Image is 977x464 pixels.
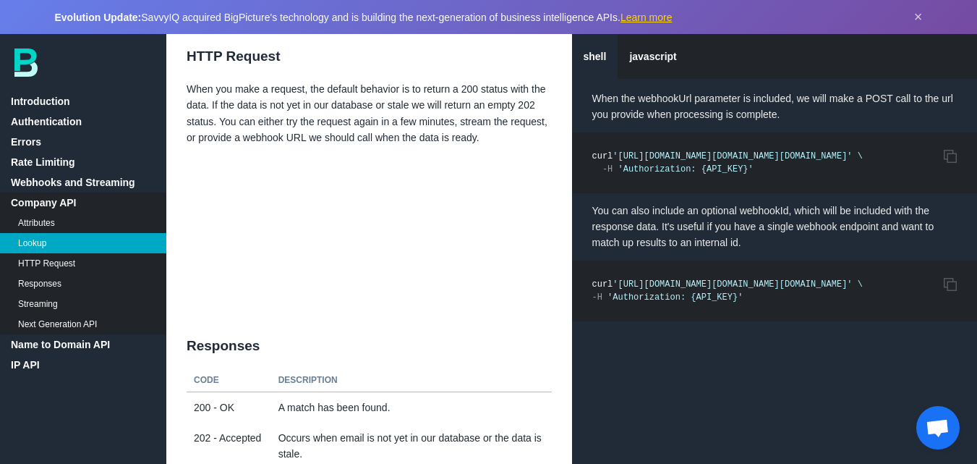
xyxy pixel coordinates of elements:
[55,12,142,23] strong: Evolution Update:
[916,406,960,450] div: Open chat
[607,292,743,303] span: 'Authorization: {API_KEY}'
[166,32,572,81] h2: HTTP Request
[613,279,852,290] span: '[URL][DOMAIN_NAME][DOMAIN_NAME][DOMAIN_NAME]'
[14,48,38,77] img: bp-logo-B-teal.svg
[592,292,602,303] span: -H
[572,34,618,79] a: shell
[187,370,271,392] th: Code
[602,164,613,174] span: -H
[592,151,863,174] code: curl
[858,279,863,290] span: \
[618,164,754,174] span: 'Authorization: {API_KEY}'
[271,370,552,392] th: Description
[858,151,863,161] span: \
[55,12,673,23] span: SavvyIQ acquired BigPicture's technology and is building the next-generation of business intellig...
[166,81,572,146] p: When you make a request, the default behavior is to return a 200 status with the data. If the dat...
[166,321,572,371] h2: Responses
[618,34,688,79] a: javascript
[613,151,852,161] span: '[URL][DOMAIN_NAME][DOMAIN_NAME][DOMAIN_NAME]'
[620,12,673,23] a: Learn more
[592,279,863,303] code: curl
[271,392,552,423] td: A match has been found.
[914,9,923,25] button: Dismiss announcement
[187,392,271,423] td: 200 - OK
